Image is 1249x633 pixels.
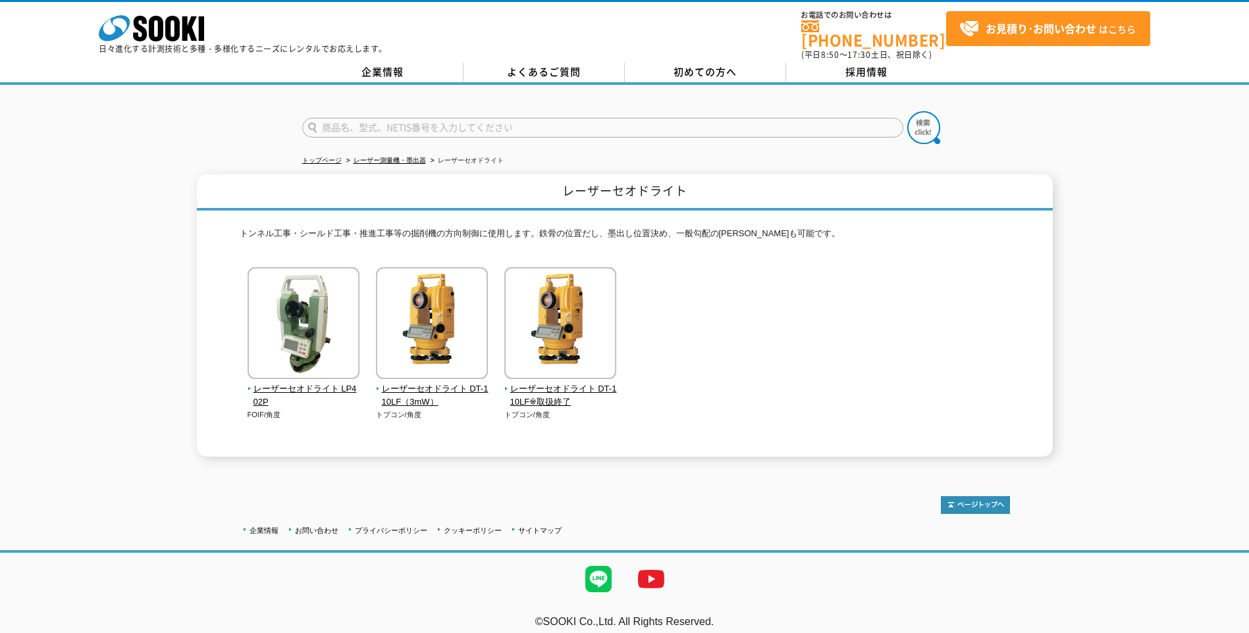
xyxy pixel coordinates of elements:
[444,526,502,534] a: クッキーポリシー
[572,553,625,605] img: LINE
[821,49,839,61] span: 8:50
[428,154,504,168] li: レーザーセオドライト
[240,227,1010,247] p: トンネル工事・シールド工事・推進工事等の掘削機の方向制御に使用します。鉄骨の位置だし、墨出し位置決め、一般勾配の[PERSON_NAME]も可能です。
[376,370,489,409] a: レーザーセオドライト DT-110LF（3mW）
[248,267,359,382] img: レーザーセオドライト LP402P
[355,526,427,534] a: プライバシーポリシー
[674,64,737,79] span: 初めての方へ
[248,370,360,409] a: レーザーセオドライト LP402P
[801,11,946,19] span: お電話でのお問い合わせは
[786,63,947,82] a: 採用情報
[248,409,360,420] p: FOIF/角度
[376,267,488,382] img: レーザーセオドライト DT-110LF（3mW）
[354,157,426,164] a: レーザー測量機・墨出器
[625,553,678,605] img: YouTube
[986,20,1096,36] strong: お見積り･お問い合わせ
[504,370,617,409] a: レーザーセオドライト DT-110LF※取扱終了
[504,409,617,420] p: トプコン/角度
[197,174,1053,211] h1: レーザーセオドライト
[946,11,1150,46] a: お見積り･お問い合わせはこちら
[907,111,940,144] img: btn_search.png
[464,63,625,82] a: よくあるご質問
[376,382,489,410] span: レーザーセオドライト DT-110LF（3mW）
[302,63,464,82] a: 企業情報
[847,49,871,61] span: 17:30
[302,157,342,164] a: トップページ
[250,526,279,534] a: 企業情報
[504,382,617,410] span: レーザーセオドライト DT-110LF※取扱終了
[959,19,1136,39] span: はこちら
[302,118,903,138] input: 商品名、型式、NETIS番号を入力してください
[801,20,946,47] a: [PHONE_NUMBER]
[99,45,387,53] p: 日々進化する計測技術と多種・多様化するニーズにレンタルでお応えします。
[625,63,786,82] a: 初めての方へ
[504,267,616,382] img: レーザーセオドライト DT-110LF※取扱終了
[518,526,562,534] a: サイトマップ
[801,49,932,61] span: (平日 ～ 土日、祝日除く)
[295,526,338,534] a: お問い合わせ
[376,409,489,420] p: トプコン/角度
[941,496,1010,514] img: トップページへ
[248,382,360,410] span: レーザーセオドライト LP402P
